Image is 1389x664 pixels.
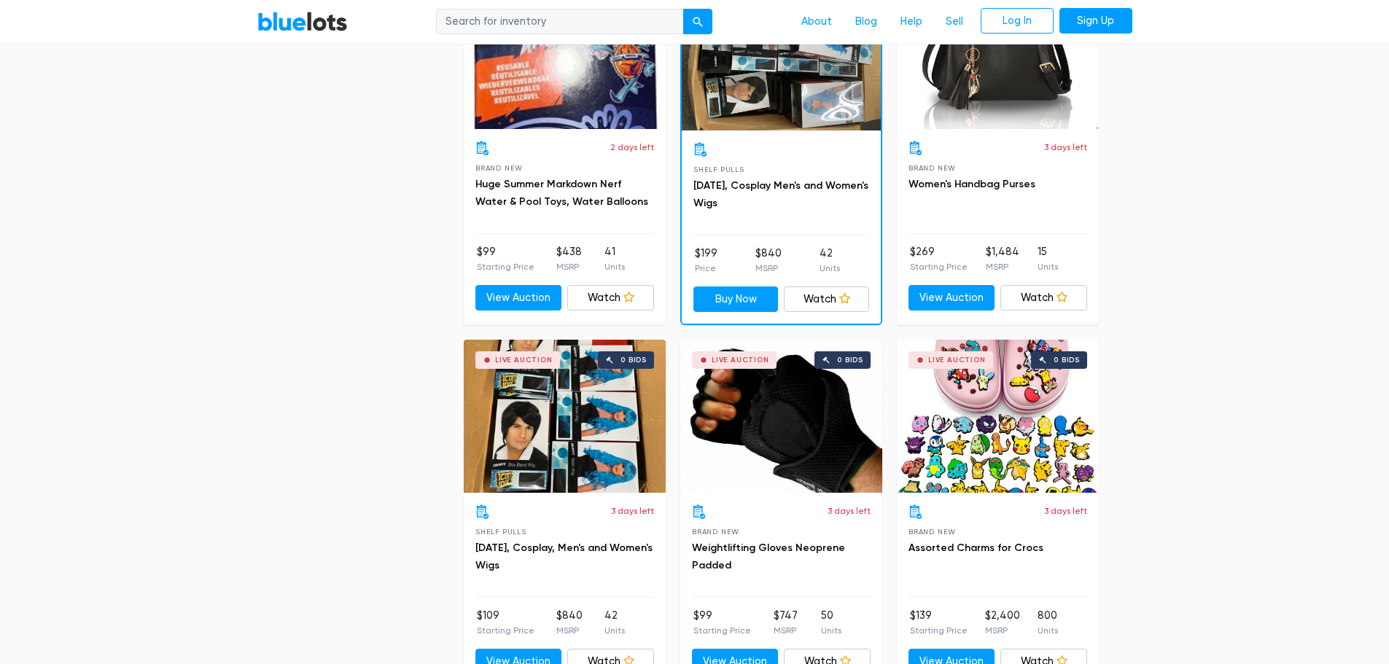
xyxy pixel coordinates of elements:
[1044,504,1087,517] p: 3 days left
[910,260,968,273] p: Starting Price
[464,340,666,493] a: Live Auction 0 bids
[693,179,868,209] a: [DATE], Cosplay Men's and Women's Wigs
[985,608,1020,637] li: $2,400
[1038,244,1058,273] li: 15
[844,8,889,36] a: Blog
[774,624,798,637] p: MSRP
[1038,608,1058,637] li: 800
[985,624,1020,637] p: MSRP
[556,624,583,637] p: MSRP
[774,608,798,637] li: $747
[986,260,1019,273] p: MSRP
[1000,285,1087,311] a: Watch
[1044,141,1087,154] p: 3 days left
[477,260,534,273] p: Starting Price
[910,624,968,637] p: Starting Price
[889,8,934,36] a: Help
[692,542,845,571] a: Weightlifting Gloves Neoprene Padded
[477,244,534,273] li: $99
[611,504,654,517] p: 3 days left
[1054,356,1080,364] div: 0 bids
[909,285,995,311] a: View Auction
[475,542,653,571] a: [DATE], Cosplay, Men's and Women's Wigs
[934,8,975,36] a: Sell
[475,164,523,172] span: Brand New
[909,542,1043,554] a: Assorted Charms for Crocs
[909,164,956,172] span: Brand New
[909,178,1035,190] a: Women's Handbag Purses
[475,528,526,536] span: Shelf Pulls
[556,260,582,273] p: MSRP
[604,260,625,273] p: Units
[821,624,841,637] p: Units
[257,11,348,32] a: BlueLots
[556,608,583,637] li: $840
[909,528,956,536] span: Brand New
[436,9,684,35] input: Search for inventory
[556,244,582,273] li: $438
[1038,260,1058,273] p: Units
[477,624,534,637] p: Starting Price
[475,178,648,208] a: Huge Summer Markdown Nerf Water & Pool Toys, Water Balloons
[784,286,869,313] a: Watch
[620,356,647,364] div: 0 bids
[821,608,841,637] li: 50
[604,624,625,637] p: Units
[604,244,625,273] li: 41
[475,285,562,311] a: View Auction
[820,262,840,275] p: Units
[695,246,717,275] li: $199
[910,608,968,637] li: $139
[755,262,782,275] p: MSRP
[477,608,534,637] li: $109
[693,286,779,313] a: Buy Now
[1059,8,1132,34] a: Sign Up
[828,504,871,517] p: 3 days left
[695,262,717,275] p: Price
[897,340,1099,493] a: Live Auction 0 bids
[986,244,1019,273] li: $1,484
[495,356,553,364] div: Live Auction
[604,608,625,637] li: 42
[837,356,863,364] div: 0 bids
[693,165,744,173] span: Shelf Pulls
[610,141,654,154] p: 2 days left
[693,608,751,637] li: $99
[1038,624,1058,637] p: Units
[755,246,782,275] li: $840
[567,285,654,311] a: Watch
[820,246,840,275] li: 42
[928,356,986,364] div: Live Auction
[693,624,751,637] p: Starting Price
[981,8,1054,34] a: Log In
[910,244,968,273] li: $269
[680,340,882,493] a: Live Auction 0 bids
[790,8,844,36] a: About
[712,356,769,364] div: Live Auction
[692,528,739,536] span: Brand New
